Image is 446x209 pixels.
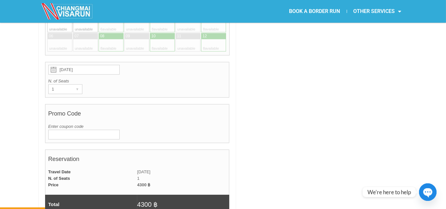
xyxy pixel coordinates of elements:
td: Price [45,182,137,188]
div: ▾ [73,85,82,94]
div: 07 [75,33,79,39]
h4: Promo Code [48,107,226,123]
div: 11 [177,33,181,39]
td: 1 [137,175,229,182]
a: BOOK A BORDER RUN [283,4,347,19]
div: 1 [49,85,70,94]
nav: Menu [223,4,408,19]
div: 09 [126,33,130,39]
a: OTHER SERVICES [347,4,408,19]
td: 4300 ฿ [137,182,229,188]
td: N. of Seats [45,175,137,182]
div: 06 [49,33,53,39]
td: [DATE] [137,169,229,175]
td: Travel Date [45,169,137,175]
label: Enter coupon code [48,123,226,130]
div: 08 [100,33,104,39]
div: 12 [203,33,207,39]
label: N. of Seats [48,78,226,84]
div: 10 [151,33,156,39]
h4: Reservation [48,153,226,169]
